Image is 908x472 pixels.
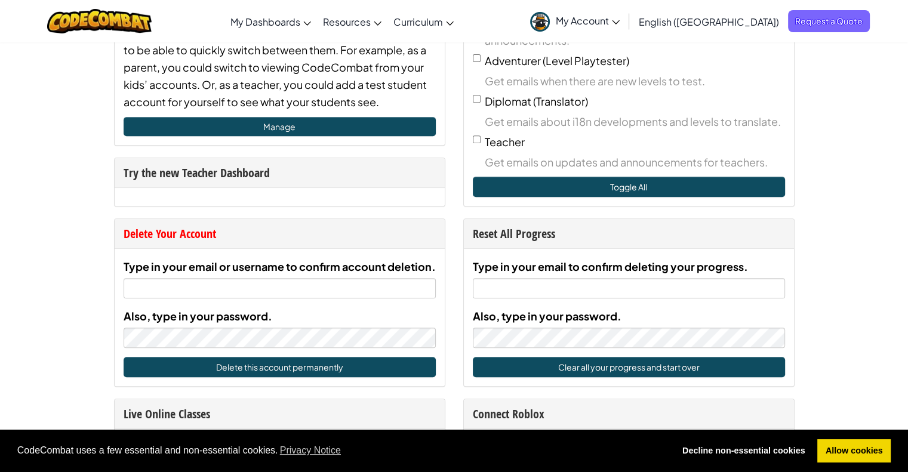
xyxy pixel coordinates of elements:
[524,2,626,40] a: My Account
[124,357,436,377] button: Delete this account permanently
[533,94,588,108] span: (Translator)
[124,164,436,181] div: Try the new Teacher Dashboard
[473,225,785,242] div: Reset All Progress
[17,442,665,459] span: CodeCombat uses a few essential and non-essential cookies.
[387,5,460,38] a: Curriculum
[124,405,436,422] div: Live Online Classes
[393,16,443,28] span: Curriculum
[530,12,550,32] img: avatar
[485,54,541,67] span: Adventurer
[124,24,436,110] div: Add connections between different CodeCombat accounts to be able to quickly switch between them. ...
[473,258,748,275] label: Type in your email to confirm deleting your progress.
[485,113,785,130] span: Get emails about i18n developments and levels to translate.
[633,5,785,38] a: English ([GEOGRAPHIC_DATA])
[485,94,531,108] span: Diplomat
[47,9,152,33] img: CodeCombat logo
[817,439,891,463] a: allow cookies
[485,153,785,171] span: Get emails on updates and announcements for teachers.
[473,405,785,422] div: Connect Roblox
[556,14,620,27] span: My Account
[543,54,629,67] span: (Level Playtester)
[224,5,317,38] a: My Dashboards
[323,16,371,28] span: Resources
[788,10,870,32] a: Request a Quote
[485,135,525,149] span: Teacher
[230,16,300,28] span: My Dashboards
[278,442,343,459] a: learn more about cookies
[124,307,272,325] label: Also, type in your password.
[639,16,779,28] span: English ([GEOGRAPHIC_DATA])
[473,307,621,325] label: Also, type in your password.
[124,258,436,275] label: Type in your email or username to confirm account deletion.
[124,117,436,136] a: Manage
[674,439,813,463] a: deny cookies
[485,72,785,90] span: Get emails when there are new levels to test.
[317,5,387,38] a: Resources
[473,177,785,197] button: Toggle All
[473,357,785,377] button: Clear all your progress and start over
[124,225,436,242] div: Delete Your Account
